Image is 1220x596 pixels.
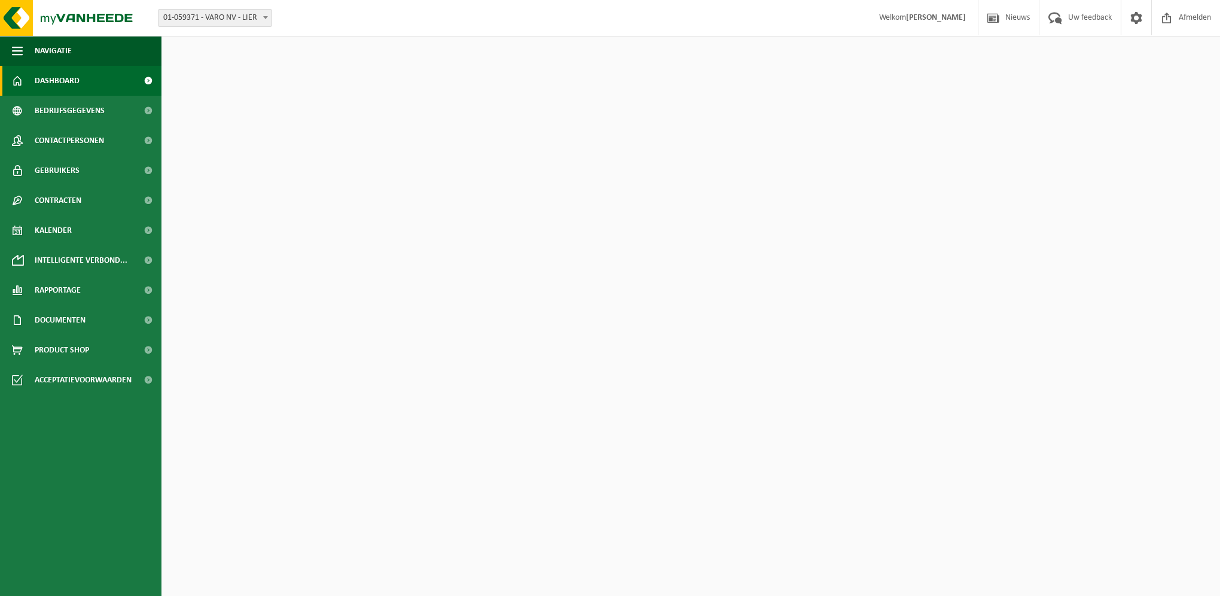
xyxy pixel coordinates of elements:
span: Acceptatievoorwaarden [35,365,132,395]
span: Rapportage [35,275,81,305]
span: Navigatie [35,36,72,66]
span: Intelligente verbond... [35,245,127,275]
span: 01-059371 - VARO NV - LIER [158,10,272,26]
span: Dashboard [35,66,80,96]
span: Gebruikers [35,156,80,186]
span: 01-059371 - VARO NV - LIER [158,9,272,27]
strong: [PERSON_NAME] [906,13,966,22]
span: Documenten [35,305,86,335]
span: Kalender [35,215,72,245]
span: Contracten [35,186,81,215]
span: Bedrijfsgegevens [35,96,105,126]
span: Contactpersonen [35,126,104,156]
span: Product Shop [35,335,89,365]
